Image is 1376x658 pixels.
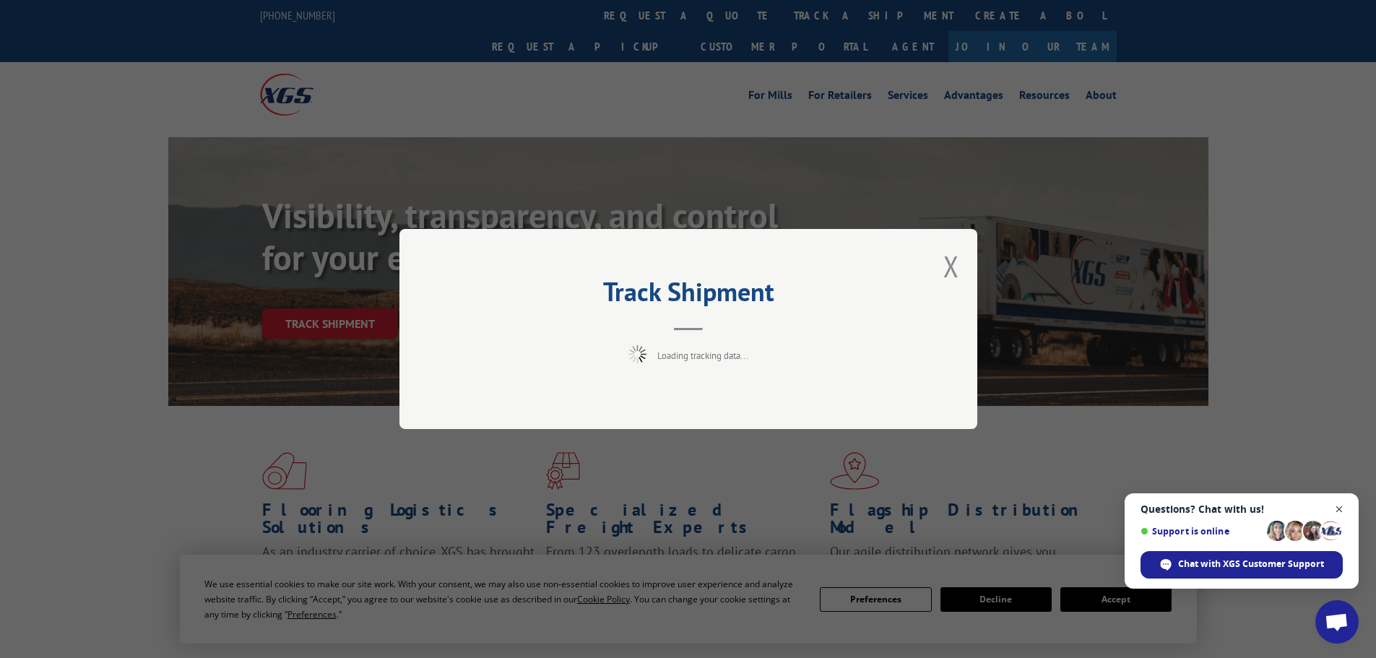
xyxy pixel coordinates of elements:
span: Close chat [1330,501,1349,519]
span: Loading tracking data... [657,350,748,362]
div: Open chat [1315,600,1359,644]
h2: Track Shipment [472,282,905,309]
span: Chat with XGS Customer Support [1178,558,1324,571]
button: Close modal [943,247,959,285]
img: xgs-loading [628,345,646,363]
div: Chat with XGS Customer Support [1141,551,1343,579]
span: Questions? Chat with us! [1141,503,1343,515]
span: Support is online [1141,526,1262,537]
